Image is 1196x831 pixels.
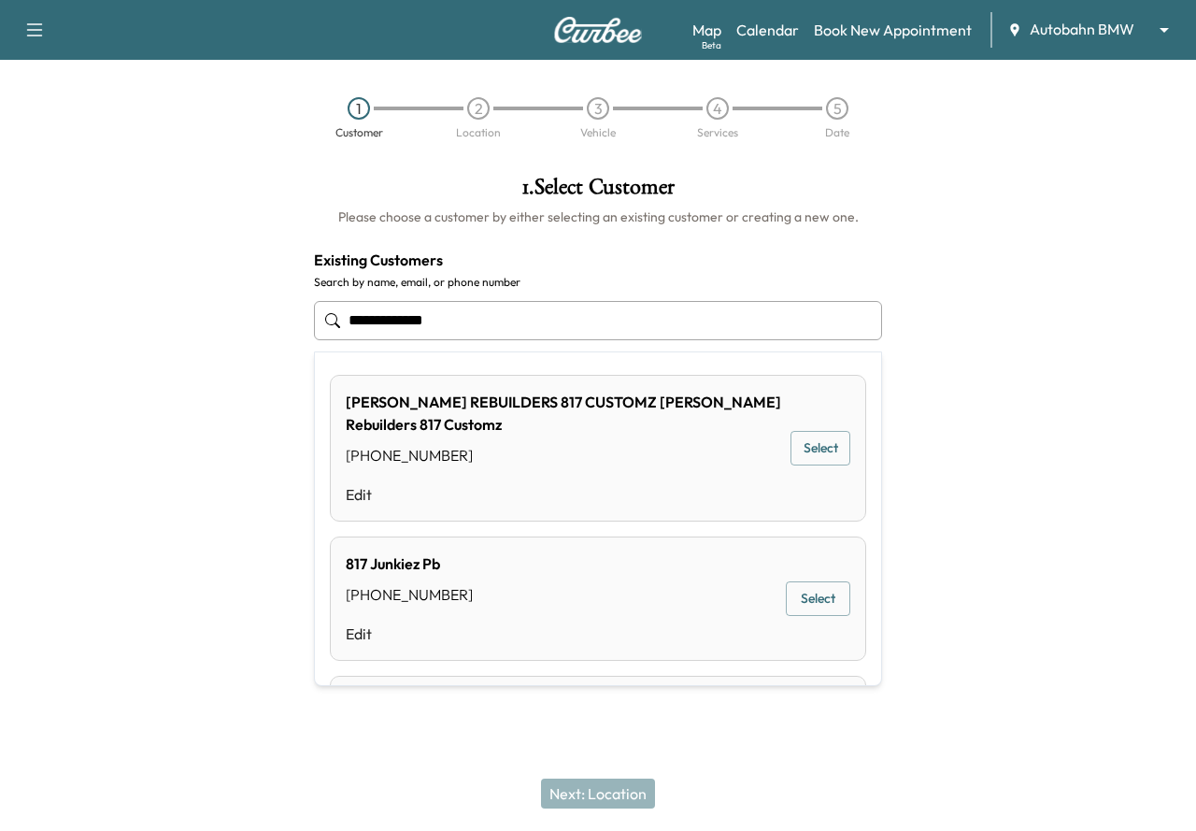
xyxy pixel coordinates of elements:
span: Autobahn BMW [1030,19,1134,40]
h6: Please choose a customer by either selecting an existing customer or creating a new one. [314,208,882,226]
label: Search by name, email, or phone number [314,275,882,290]
div: 817 Junkiez Pb [346,552,473,575]
h4: Existing Customers [314,249,882,271]
a: Edit [346,483,781,506]
div: Vehicle [580,127,616,138]
div: Beta [702,38,721,52]
div: [PERSON_NAME] REBUILDERS 817 CUSTOMZ [PERSON_NAME] Rebuilders 817 Customz [346,391,781,436]
div: 5 [826,97,848,120]
img: Curbee Logo [553,17,643,43]
div: [PHONE_NUMBER] [346,444,781,466]
div: 1 [348,97,370,120]
div: 2 [467,97,490,120]
div: 3 [587,97,609,120]
a: Book New Appointment [814,19,972,41]
a: Calendar [736,19,799,41]
button: Select [786,581,850,616]
div: Date [825,127,849,138]
a: MapBeta [692,19,721,41]
div: Services [697,127,738,138]
div: Customer [335,127,383,138]
div: Location [456,127,501,138]
div: 4 [706,97,729,120]
button: Select [790,431,850,466]
a: Edit [346,623,473,645]
div: [PHONE_NUMBER] [346,583,473,606]
h1: 1 . Select Customer [314,176,882,208]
